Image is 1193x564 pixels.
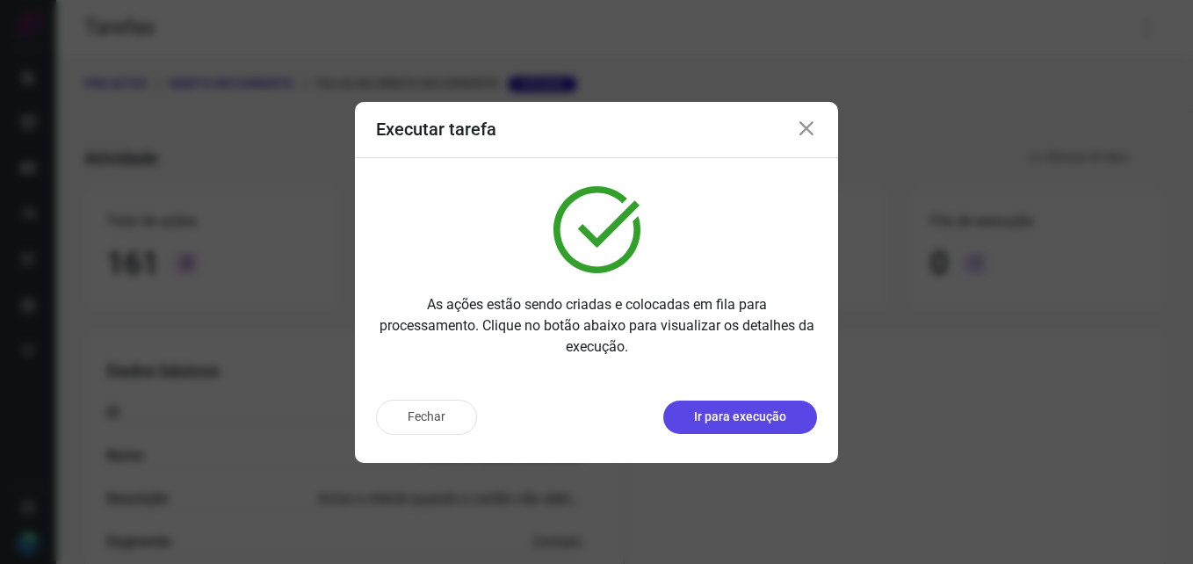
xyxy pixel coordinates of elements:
[553,186,640,273] img: verified.svg
[694,408,786,426] p: Ir para execução
[663,401,817,434] button: Ir para execução
[376,294,817,358] p: As ações estão sendo criadas e colocadas em fila para processamento. Clique no botão abaixo para ...
[376,119,496,140] h3: Executar tarefa
[376,400,477,435] button: Fechar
